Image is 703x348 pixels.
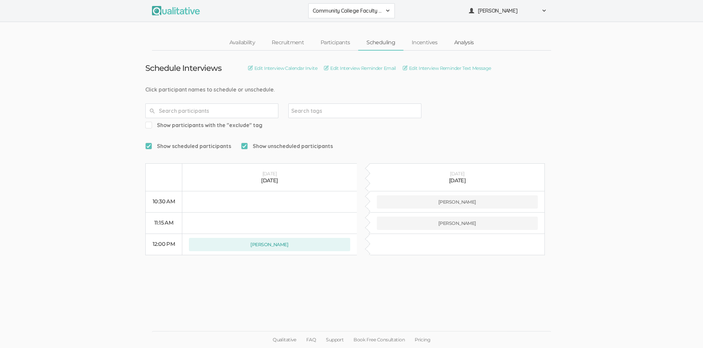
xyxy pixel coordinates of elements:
a: Support [321,331,349,348]
span: Show scheduled participants [145,142,231,150]
input: Search participants [145,103,278,118]
button: Community College Faculty Experiences [308,3,395,18]
a: Recruitment [263,36,312,50]
button: [PERSON_NAME] [377,195,538,209]
div: 10:30 AM [152,198,175,206]
h3: Schedule Interviews [145,64,221,73]
input: Search tags [291,106,333,115]
span: Show unscheduled participants [241,142,333,150]
a: Qualitative [268,331,301,348]
button: [PERSON_NAME] [377,217,538,230]
div: [DATE] [377,170,538,177]
img: Qualitative [152,6,200,15]
div: 12:00 PM [152,241,175,248]
div: 11:15 AM [152,219,175,227]
a: Analysis [446,36,482,50]
a: Participants [312,36,358,50]
a: Edit Interview Reminder Email [324,65,396,72]
a: Edit Interview Reminder Text Message [403,65,491,72]
span: [PERSON_NAME] [478,7,538,15]
a: Availability [221,36,263,50]
span: Show participants with the "exclude" tag [145,121,262,129]
div: [DATE] [377,177,538,185]
a: Pricing [410,331,435,348]
button: [PERSON_NAME] [465,3,551,18]
span: Community College Faculty Experiences [313,7,382,15]
a: Edit Interview Calendar Invite [248,65,317,72]
a: Scheduling [358,36,403,50]
button: [PERSON_NAME] [189,238,350,251]
iframe: Chat Widget [670,316,703,348]
div: Click participant names to schedule or unschedule. [145,86,558,93]
div: [DATE] [189,177,350,185]
div: [DATE] [189,170,350,177]
a: Book Free Consultation [349,331,410,348]
a: FAQ [301,331,321,348]
a: Incentives [403,36,446,50]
